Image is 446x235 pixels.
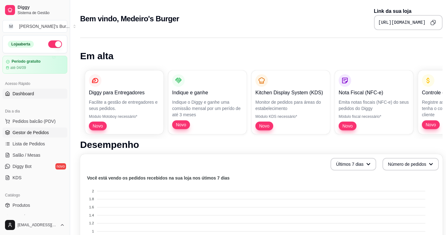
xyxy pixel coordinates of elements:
button: Número de pedidos [382,158,439,170]
article: até 04/09 [10,65,26,70]
button: Copy to clipboard [428,18,438,28]
a: Complementos [3,211,67,222]
div: Loja aberta [8,41,34,48]
a: DiggySistema de Gestão [3,3,67,18]
span: Complementos [13,213,42,220]
span: Novo [340,123,355,129]
article: Período gratuito [12,59,41,64]
tspan: 1.8 [89,197,94,201]
span: Novo [90,123,105,129]
a: Lista de Pedidos [3,139,67,149]
button: Nota Fiscal (NFC-e)Emita notas fiscais (NFC-e) do seus pedidos do DiggyMódulo fiscal necessário*Novo [335,70,413,134]
div: Acesso Rápido [3,79,67,89]
p: Emita notas fiscais (NFC-e) do seus pedidos do Diggy [339,99,409,112]
p: Link da sua loja [374,8,443,15]
a: Salão / Mesas [3,150,67,160]
button: Pedidos balcão (PDV) [3,116,67,126]
span: Gestor de Pedidos [13,129,49,136]
span: Diggy [18,5,65,10]
a: Diggy Botnovo [3,161,67,171]
p: Diggy para Entregadores [89,89,160,97]
h1: Desempenho [80,139,443,150]
p: Kitchen Display System (KDS) [255,89,326,97]
button: Indique e ganheIndique o Diggy e ganhe uma comissão mensal por um perído de até 3 mesesNovo [168,70,247,134]
a: Produtos [3,200,67,210]
span: Salão / Mesas [13,152,40,158]
pre: [URL][DOMAIN_NAME] [378,19,426,26]
tspan: 1.6 [89,205,94,209]
p: Indique o Diggy e ganhe uma comissão mensal por um perído de até 3 meses [172,99,243,118]
span: [EMAIL_ADDRESS][DOMAIN_NAME] [18,222,57,227]
a: KDS [3,173,67,183]
span: Novo [173,122,189,128]
tspan: 1.2 [89,221,94,225]
p: Módulo fiscal necessário* [339,114,409,119]
div: Catálogo [3,190,67,200]
span: Lista de Pedidos [13,141,45,147]
span: Novo [423,122,438,128]
button: Últimos 7 dias [331,158,376,170]
p: Monitor de pedidos para áreas do estabelecimento [255,99,326,112]
button: Alterar Status [48,40,62,48]
text: Você está vendo os pedidos recebidos na sua loja nos útimos 7 dias [87,175,230,180]
a: Dashboard [3,89,67,99]
div: Dia a dia [3,106,67,116]
span: Produtos [13,202,30,208]
p: Nota Fiscal (NFC-e) [339,89,409,97]
button: Diggy para EntregadoresFacilite a gestão de entregadores e seus pedidos.Módulo Motoboy necessário... [85,70,163,134]
span: Dashboard [13,91,34,97]
p: Indique e ganhe [172,89,243,97]
span: Novo [257,123,272,129]
button: [EMAIL_ADDRESS][DOMAIN_NAME] [3,217,67,232]
span: Diggy Bot [13,163,32,170]
div: [PERSON_NAME]'s Bur ... [19,23,69,29]
button: Kitchen Display System (KDS)Monitor de pedidos para áreas do estabelecimentoMódulo KDS necessário... [252,70,330,134]
tspan: 1 [92,229,94,233]
h1: Em alta [80,50,443,62]
a: Período gratuitoaté 04/09 [3,56,67,74]
span: Pedidos balcão (PDV) [13,118,56,124]
a: Gestor de Pedidos [3,128,67,138]
p: Módulo KDS necessário* [255,114,326,119]
span: KDS [13,175,22,181]
p: Facilite a gestão de entregadores e seus pedidos. [89,99,160,112]
p: Módulo Motoboy necessário* [89,114,160,119]
h2: Bem vindo, Medeiro's Burger [80,14,179,24]
button: Select a team [3,20,67,33]
span: M [8,23,14,29]
tspan: 1.4 [89,213,94,217]
span: Sistema de Gestão [18,10,65,15]
tspan: 2 [92,189,94,193]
